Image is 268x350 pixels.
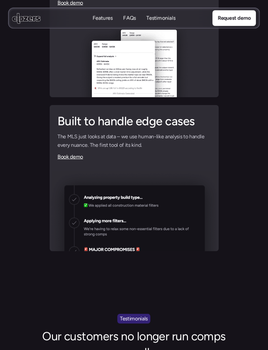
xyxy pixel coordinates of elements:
p: Features [92,15,113,22]
p: The MLS just looks at data – we use human-like analysis to handle every nuance. The first tool of... [58,133,211,149]
p: FAQs [123,22,136,29]
p: Testimonials [146,15,176,22]
a: FeaturesFeatures [92,15,113,22]
a: Book demo [58,154,83,160]
p: Testimonials [146,22,176,29]
a: TestimonialsTestimonials [146,15,176,22]
p: Request demo [218,14,251,23]
a: Request demo [212,10,256,26]
p: Testimonials [120,315,148,323]
p: Features [92,22,113,29]
p: FAQs [123,15,136,22]
h2: Built to handle edge cases [58,113,211,129]
a: FAQsFAQs [123,15,136,22]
